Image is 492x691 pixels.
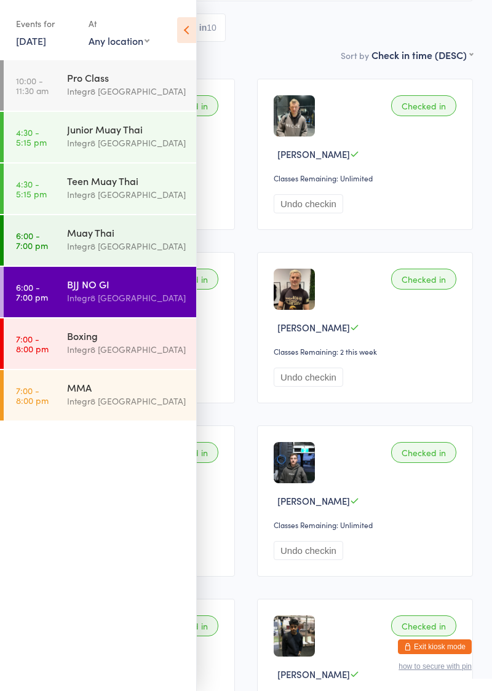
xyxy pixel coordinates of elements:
[277,148,350,160] span: [PERSON_NAME]
[67,329,186,342] div: Boxing
[277,668,350,681] span: [PERSON_NAME]
[274,269,315,310] img: image1746236089.png
[16,282,48,302] time: 6:00 - 7:00 pm
[341,49,369,61] label: Sort by
[371,48,473,61] div: Check in time (DESC)
[16,385,49,405] time: 7:00 - 8:00 pm
[67,122,186,136] div: Junior Muay Thai
[67,394,186,408] div: Integr8 [GEOGRAPHIC_DATA]
[399,662,472,671] button: how to secure with pin
[391,269,456,290] div: Checked in
[67,71,186,84] div: Pro Class
[274,95,315,136] img: image1745827490.png
[274,346,460,357] div: Classes Remaining: 2 this week
[16,127,47,147] time: 4:30 - 5:15 pm
[16,231,48,250] time: 6:00 - 7:00 pm
[274,519,460,530] div: Classes Remaining: Unlimited
[4,112,196,162] a: 4:30 -5:15 pmJunior Muay ThaiIntegr8 [GEOGRAPHIC_DATA]
[4,267,196,317] a: 6:00 -7:00 pmBJJ NO GIIntegr8 [GEOGRAPHIC_DATA]
[4,164,196,214] a: 4:30 -5:15 pmTeen Muay ThaiIntegr8 [GEOGRAPHIC_DATA]
[16,76,49,95] time: 10:00 - 11:30 am
[4,215,196,266] a: 6:00 -7:00 pmMuay ThaiIntegr8 [GEOGRAPHIC_DATA]
[274,194,343,213] button: Undo checkin
[4,318,196,369] a: 7:00 -8:00 pmBoxingIntegr8 [GEOGRAPHIC_DATA]
[67,381,186,394] div: MMA
[391,442,456,463] div: Checked in
[277,494,350,507] span: [PERSON_NAME]
[67,277,186,291] div: BJJ NO GI
[274,442,315,483] img: image1745826242.png
[16,14,76,34] div: Events for
[4,370,196,421] a: 7:00 -8:00 pmMMAIntegr8 [GEOGRAPHIC_DATA]
[4,60,196,111] a: 10:00 -11:30 amPro ClassIntegr8 [GEOGRAPHIC_DATA]
[67,226,186,239] div: Muay Thai
[274,368,343,387] button: Undo checkin
[391,615,456,636] div: Checked in
[277,321,350,334] span: [PERSON_NAME]
[274,541,343,560] button: Undo checkin
[16,334,49,353] time: 7:00 - 8:00 pm
[391,95,456,116] div: Checked in
[89,34,149,47] div: Any location
[67,174,186,188] div: Teen Muay Thai
[207,23,216,33] div: 10
[89,14,149,34] div: At
[16,179,47,199] time: 4:30 - 5:15 pm
[274,173,460,183] div: Classes Remaining: Unlimited
[274,615,315,657] img: image1745823692.png
[16,34,46,47] a: [DATE]
[67,291,186,305] div: Integr8 [GEOGRAPHIC_DATA]
[398,639,472,654] button: Exit kiosk mode
[67,136,186,150] div: Integr8 [GEOGRAPHIC_DATA]
[67,84,186,98] div: Integr8 [GEOGRAPHIC_DATA]
[67,188,186,202] div: Integr8 [GEOGRAPHIC_DATA]
[67,239,186,253] div: Integr8 [GEOGRAPHIC_DATA]
[67,342,186,357] div: Integr8 [GEOGRAPHIC_DATA]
